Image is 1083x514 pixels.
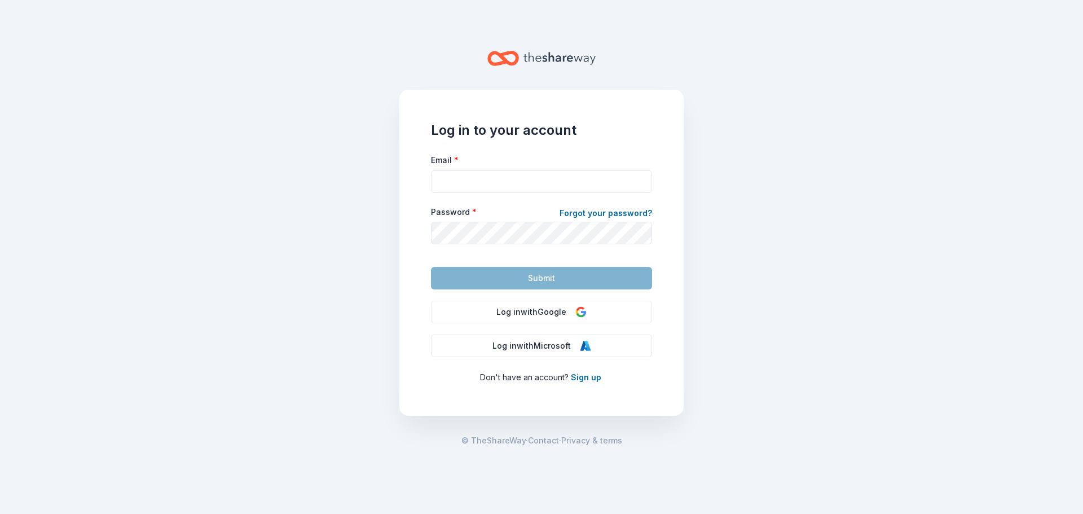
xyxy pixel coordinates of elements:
label: Email [431,155,459,166]
a: Home [487,45,596,72]
span: Don ' t have an account? [480,372,569,382]
a: Sign up [571,372,601,382]
img: Google Logo [575,306,587,318]
a: Forgot your password? [560,207,652,222]
label: Password [431,207,477,218]
a: Privacy & terms [561,434,622,447]
button: Log inwithMicrosoft [431,335,652,357]
span: · · [461,434,622,447]
button: Log inwithGoogle [431,301,652,323]
a: Contact [528,434,559,447]
h1: Log in to your account [431,121,652,139]
span: © TheShareWay [461,436,526,445]
img: Microsoft Logo [580,340,591,352]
